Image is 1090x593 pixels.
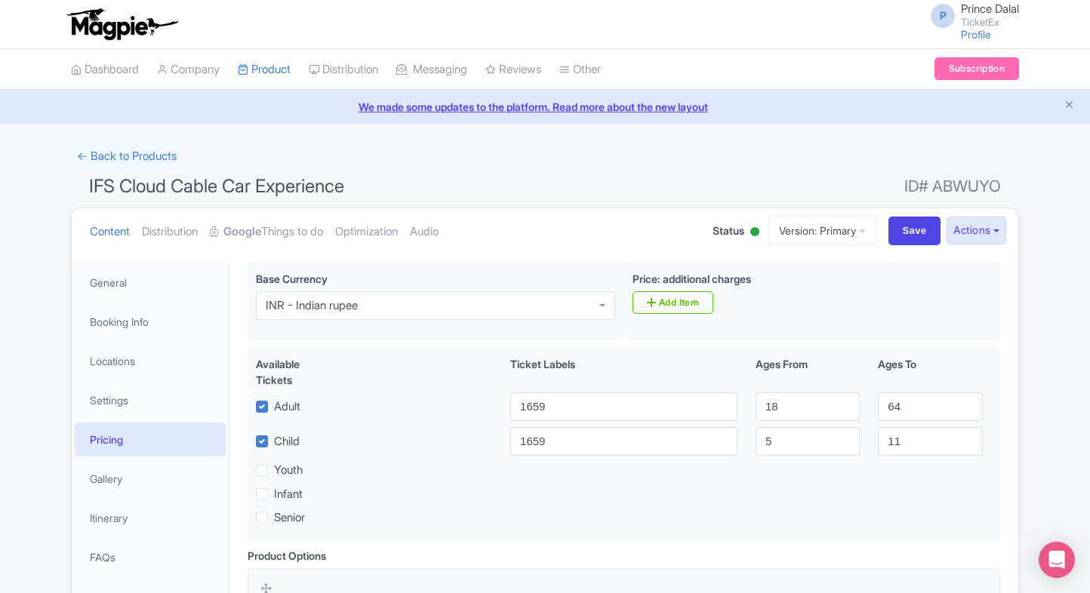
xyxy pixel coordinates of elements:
input: Save [888,217,941,245]
a: ← Back to Products [71,142,183,171]
span: Status [713,223,744,238]
a: Optimization [335,208,398,256]
a: Distribution [142,208,198,256]
small: TicketEx [961,17,1019,27]
a: Messaging [396,49,467,91]
a: Booking Info [75,305,226,339]
input: Adult [510,392,737,421]
span: ID# ABWUYO [904,171,1001,201]
label: Youth [274,462,303,479]
div: Open Intercom Messenger [1039,542,1075,578]
span: Prince Dalal [961,2,1019,16]
a: Reviews [485,49,541,91]
a: Locations [75,344,226,378]
a: Content [90,208,130,256]
a: Company [157,49,220,91]
img: logo-ab69f6fb50320c5b225c76a69d11143b.png [63,8,180,41]
a: Add Item [633,291,713,314]
div: Product Options [248,548,326,564]
label: Adult [274,398,300,416]
div: Ticket Labels [501,356,747,388]
a: Itinerary [75,501,226,535]
label: Price: additional charges [633,271,751,287]
button: Actions [947,217,1006,244]
a: Settings [75,383,226,417]
label: Infant [274,486,303,503]
a: General [75,266,226,300]
label: Child [274,433,300,450]
strong: Google [223,223,261,241]
div: Ages From [747,356,869,388]
div: Available Tickets [256,356,337,388]
div: INR - Indian rupee [266,299,358,312]
a: Pricing [75,422,226,456]
button: Close announcement [1064,97,1075,115]
a: Gallery [75,462,226,496]
a: Profile [961,28,991,41]
input: Child [510,427,737,456]
a: Dashboard [71,49,139,91]
span: Base Currency [256,272,328,285]
a: GoogleThings to do [210,208,323,256]
span: IFS Cloud Cable Car Experience [89,175,344,197]
a: FAQs [75,540,226,574]
a: Product [238,49,291,91]
a: Subscription [935,57,1019,80]
a: Other [559,49,601,91]
label: Senior [274,509,305,527]
a: Version: Primary [768,216,876,245]
span: P [931,4,955,28]
a: Audio [410,208,439,256]
a: P Prince Dalal TicketEx [922,3,1019,27]
a: We made some updates to the platform. Read more about the new layout [9,99,1081,115]
div: Active [747,221,762,244]
div: Ages To [869,356,991,388]
a: Distribution [309,49,378,91]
